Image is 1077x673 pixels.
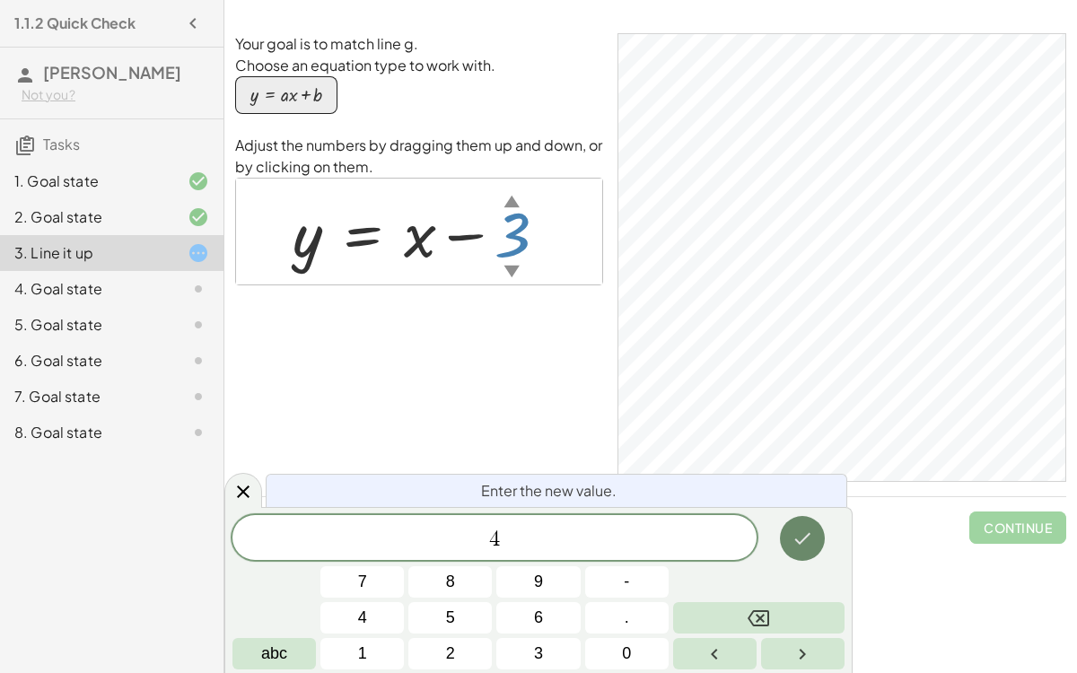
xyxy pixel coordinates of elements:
[14,314,159,336] div: 5. Goal state
[14,350,159,371] div: 6. Goal state
[408,602,492,634] button: 5
[358,642,367,666] span: 1
[14,206,159,228] div: 2. Goal state
[534,570,543,594] span: 9
[622,642,631,666] span: 0
[496,566,580,598] button: 9
[446,570,455,594] span: 8
[496,638,580,669] button: 3
[235,55,603,76] p: Choose an equation type to work with.
[188,422,209,443] i: Task not started.
[188,242,209,264] i: Task started.
[188,206,209,228] i: Task finished and correct.
[585,602,669,634] button: .
[489,529,500,550] span: 4
[320,566,404,598] button: 7
[624,570,629,594] span: -
[235,33,603,55] p: Your goal is to match line g.
[188,314,209,336] i: Task not started.
[446,606,455,630] span: 5
[232,638,316,669] button: Alphabet
[408,566,492,598] button: 8
[320,638,404,669] button: 1
[496,602,580,634] button: 6
[14,422,159,443] div: 8. Goal state
[14,13,136,34] h4: 1.1.2 Quick Check
[358,570,367,594] span: 7
[446,642,455,666] span: 2
[43,62,181,83] span: [PERSON_NAME]
[585,638,669,669] button: 0
[534,642,543,666] span: 3
[14,386,159,407] div: 7. Goal state
[503,259,519,282] div: ▼
[618,34,1065,481] canvas: Graphics View 1
[534,606,543,630] span: 6
[673,602,845,634] button: Backspace
[780,516,825,561] button: Done
[625,606,629,630] span: .
[14,170,159,192] div: 1. Goal state
[761,638,845,669] button: Right arrow
[188,278,209,300] i: Task not started.
[617,33,1066,482] div: GeoGebra Classic
[188,350,209,371] i: Task not started.
[481,480,617,502] span: Enter the new value.
[43,135,80,153] span: Tasks
[22,86,209,104] div: Not you?
[503,189,519,212] div: ▲
[320,602,404,634] button: 4
[585,566,669,598] button: Negative
[188,386,209,407] i: Task not started.
[408,638,492,669] button: 2
[261,642,287,666] span: abc
[188,170,209,192] i: Task finished and correct.
[673,638,757,669] button: Left arrow
[14,278,159,300] div: 4. Goal state
[14,242,159,264] div: 3. Line it up
[358,606,367,630] span: 4
[235,135,603,178] p: Adjust the numbers by dragging them up and down, or by clicking on them.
